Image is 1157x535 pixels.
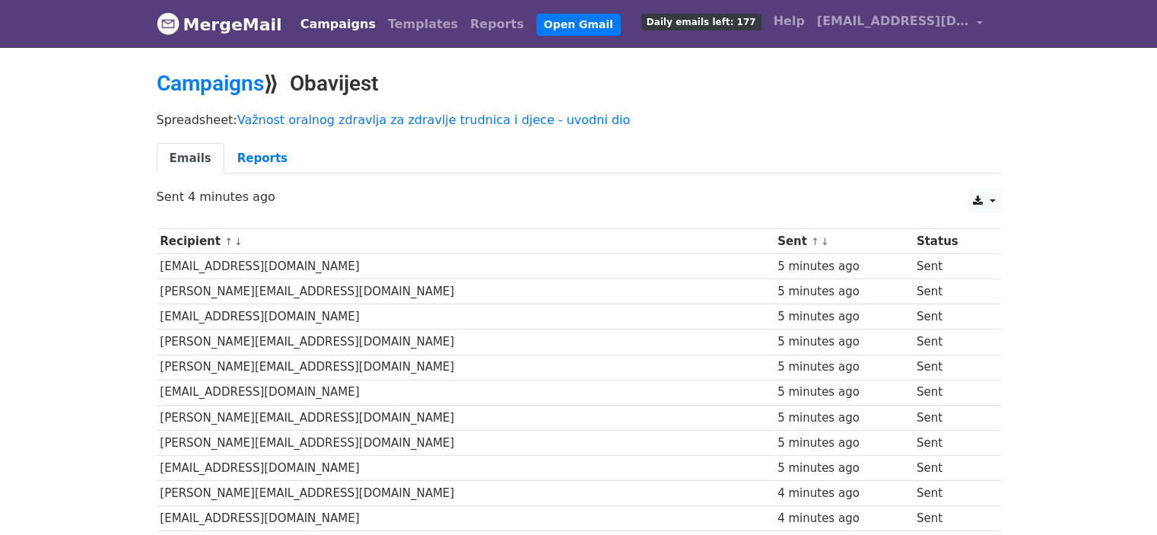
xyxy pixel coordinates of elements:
[913,254,989,279] td: Sent
[157,12,180,35] img: MergeMail logo
[157,8,282,40] a: MergeMail
[237,113,631,127] a: Važnost oralnog zdravlja za zdravlje trudnica i djece - uvodni dio
[913,380,989,405] td: Sent
[234,236,243,247] a: ↓
[913,330,989,355] td: Sent
[913,455,989,480] td: Sent
[913,481,989,506] td: Sent
[913,430,989,455] td: Sent
[157,506,774,531] td: [EMAIL_ADDRESS][DOMAIN_NAME]
[821,236,829,247] a: ↓
[913,279,989,304] td: Sent
[913,304,989,330] td: Sent
[157,304,774,330] td: [EMAIL_ADDRESS][DOMAIN_NAME]
[157,254,774,279] td: [EMAIL_ADDRESS][DOMAIN_NAME]
[157,455,774,480] td: [EMAIL_ADDRESS][DOMAIN_NAME]
[157,405,774,430] td: [PERSON_NAME][EMAIL_ADDRESS][DOMAIN_NAME]
[913,355,989,380] td: Sent
[913,506,989,531] td: Sent
[768,6,811,37] a: Help
[641,14,761,30] span: Daily emails left: 177
[777,460,909,477] div: 5 minutes ago
[777,333,909,351] div: 5 minutes ago
[777,435,909,452] div: 5 minutes ago
[777,510,909,527] div: 4 minutes ago
[774,229,913,254] th: Sent
[635,6,768,37] a: Daily emails left: 177
[157,143,224,174] a: Emails
[811,236,819,247] a: ↑
[382,9,464,40] a: Templates
[777,258,909,275] div: 5 minutes ago
[777,283,909,301] div: 5 minutes ago
[777,384,909,401] div: 5 minutes ago
[777,485,909,502] div: 4 minutes ago
[157,71,264,96] a: Campaigns
[157,380,774,405] td: [EMAIL_ADDRESS][DOMAIN_NAME]
[913,229,989,254] th: Status
[536,14,621,36] a: Open Gmail
[157,229,774,254] th: Recipient
[811,6,989,42] a: [EMAIL_ADDRESS][DOMAIN_NAME]
[777,409,909,427] div: 5 minutes ago
[157,189,1001,205] p: Sent 4 minutes ago
[913,405,989,430] td: Sent
[294,9,382,40] a: Campaigns
[464,9,530,40] a: Reports
[1081,462,1157,535] iframe: Chat Widget
[157,71,1001,97] h2: ⟫ Obavijest
[777,308,909,326] div: 5 minutes ago
[157,112,1001,128] p: Spreadsheet:
[157,279,774,304] td: [PERSON_NAME][EMAIL_ADDRESS][DOMAIN_NAME]
[157,430,774,455] td: [PERSON_NAME][EMAIL_ADDRESS][DOMAIN_NAME]
[777,358,909,376] div: 5 minutes ago
[817,12,969,30] span: [EMAIL_ADDRESS][DOMAIN_NAME]
[224,143,300,174] a: Reports
[157,330,774,355] td: [PERSON_NAME][EMAIL_ADDRESS][DOMAIN_NAME]
[224,236,233,247] a: ↑
[157,355,774,380] td: [PERSON_NAME][EMAIL_ADDRESS][DOMAIN_NAME]
[157,481,774,506] td: [PERSON_NAME][EMAIL_ADDRESS][DOMAIN_NAME]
